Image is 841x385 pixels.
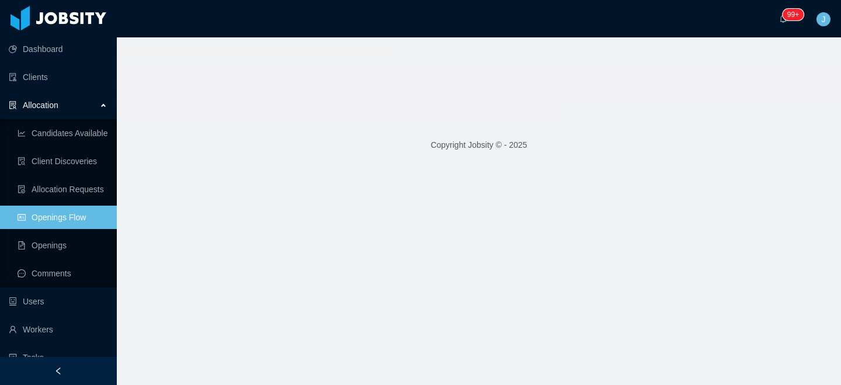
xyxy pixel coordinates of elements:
a: icon: messageComments [18,262,107,285]
a: icon: robotUsers [9,290,107,313]
i: icon: solution [9,101,17,109]
a: icon: userWorkers [9,318,107,341]
a: icon: file-searchClient Discoveries [18,150,107,173]
i: icon: bell [779,15,787,23]
a: icon: file-textOpenings [18,234,107,257]
a: icon: pie-chartDashboard [9,37,107,61]
a: icon: file-doneAllocation Requests [18,178,107,201]
a: icon: idcardOpenings Flow [18,206,107,229]
a: icon: line-chartCandidates Available [18,122,107,145]
a: icon: auditClients [9,65,107,89]
a: icon: profileTasks [9,346,107,369]
span: Allocation [23,100,58,110]
sup: 166 [783,9,804,20]
footer: Copyright Jobsity © - 2025 [117,125,841,165]
span: J [822,12,826,26]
